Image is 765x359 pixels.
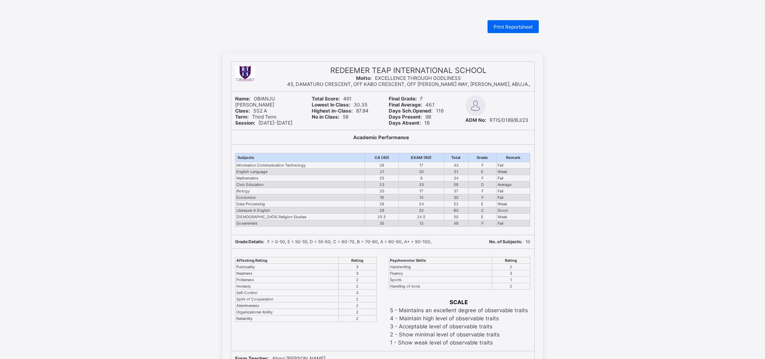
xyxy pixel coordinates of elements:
b: Total Score: [312,96,340,102]
td: 2 [492,264,530,270]
td: 35 [365,220,398,227]
td: 2 [338,296,376,303]
td: 24 [399,201,444,207]
td: 43 [444,162,468,169]
td: F [468,220,496,227]
td: 2 [338,277,376,283]
td: 3 [492,270,530,277]
td: Fail [496,220,530,227]
b: Term: [235,114,249,120]
span: 30.35 [312,102,367,108]
td: Fluency [389,270,492,277]
td: Fail [496,162,530,169]
b: Class: [235,108,250,114]
td: Weak [496,214,530,220]
td: 32 [399,207,444,214]
b: Final Average: [389,102,422,108]
span: 10 [489,239,530,244]
b: Session: [235,120,255,126]
th: SCALE [390,298,528,306]
td: 4 - Maintain high level of observable traits [390,315,528,322]
td: Reliability [235,315,338,322]
td: Information Communication Technology [235,162,365,169]
td: Organizational Ability [235,309,338,315]
th: Affecting Rating [235,257,338,264]
b: Days Absent: [389,120,421,126]
td: Government [235,220,365,227]
td: 52 [444,201,468,207]
th: Rating [492,257,530,264]
span: 46.1 [389,102,435,108]
td: 17 [399,188,444,194]
td: 13 [399,220,444,227]
td: 2 [338,283,376,290]
td: C [468,207,496,214]
b: Grade Details: [235,239,264,244]
td: 56 [444,182,468,188]
td: Punctuality [235,264,338,270]
span: F [389,96,423,102]
td: F [468,175,496,182]
td: F [468,162,496,169]
span: EXCELLENCE THROUGH GODLINESS [356,75,461,81]
td: 20 [365,188,398,194]
td: 9 [399,175,444,182]
td: Literature in English [235,207,365,214]
td: 1 - Show weak level of observable traits [390,339,528,346]
span: Third Term [235,114,276,120]
td: 3 - Acceptable level of observable traits [390,323,528,330]
td: 24.5 [399,214,444,220]
b: No in Class: [312,114,340,120]
td: 33 [399,182,444,188]
span: 116 [389,108,444,114]
span: 58 [312,114,348,120]
b: Motto: [356,75,372,81]
span: [DATE]-[DATE] [235,120,292,126]
td: Fail [496,175,530,182]
td: 3 [338,264,376,270]
td: 3 [338,290,376,296]
th: EXAM (60) [399,153,444,162]
td: 2 [338,303,376,309]
th: CA (40) [365,153,398,162]
td: D [468,182,496,188]
td: 21 [365,169,398,175]
td: Attentiveness [235,303,338,309]
td: 16 [365,194,398,201]
td: Data Processing [235,201,365,207]
td: Good [496,207,530,214]
td: 2 [338,315,376,322]
b: Lowest In Class: [312,102,350,108]
td: F [468,194,496,201]
b: Days Sch.Opened: [389,108,433,114]
b: Name: [235,96,250,102]
td: Spirit of Cooperation [235,296,338,303]
span: F = 0-50, E = 50-55, D = 55-60, C = 60-70, B = 70-80, A = 80-90, A+ = 90-100, [235,239,431,244]
td: 23 [365,182,398,188]
td: 2 [492,283,530,290]
td: E [468,169,496,175]
td: 37 [444,188,468,194]
td: 25.5 [365,214,398,220]
td: Fail [496,194,530,201]
td: E [468,214,496,220]
td: 34 [444,175,468,182]
b: Highest in-Class: [312,108,353,114]
td: Handling of tools [389,283,492,290]
span: SS2 A [235,108,267,114]
td: Civic Education [235,182,365,188]
span: 18 [389,120,429,126]
b: No. of Subjects: [489,239,522,244]
td: 1 [492,277,530,283]
td: Weak [496,169,530,175]
td: 26 [365,162,398,169]
span: REDEEMER TEAP INTERNATIONAL SCHOOL [330,66,487,75]
b: Final Grade: [389,96,417,102]
td: Fail [496,188,530,194]
td: Handwriting [389,264,492,270]
td: Politeness [235,277,338,283]
th: Psychomotor Skills [389,257,492,264]
td: 48 [444,220,468,227]
td: Economics [235,194,365,201]
td: 60 [444,207,468,214]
